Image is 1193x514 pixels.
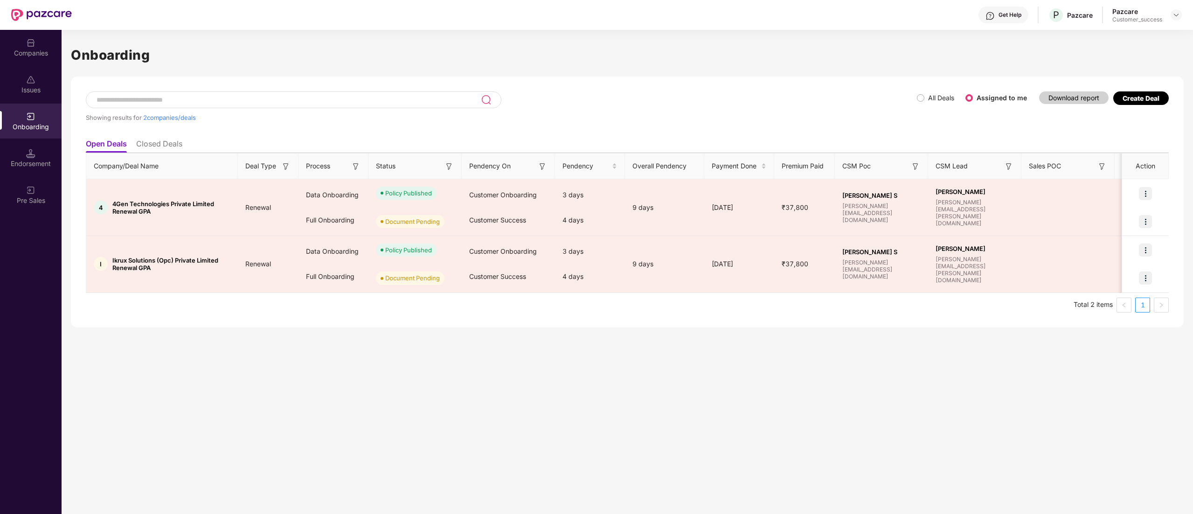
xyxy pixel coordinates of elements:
[538,162,547,171] img: svg+xml;base64,PHN2ZyB3aWR0aD0iMTYiIGhlaWdodD0iMTYiIHZpZXdCb3g9IjAgMCAxNiAxNiIgZmlsbD0ibm9uZSIgeG...
[1074,298,1113,313] li: Total 2 items
[143,114,196,121] span: 2 companies/deals
[1097,162,1107,171] img: svg+xml;base64,PHN2ZyB3aWR0aD0iMTYiIGhlaWdodD0iMTYiIHZpZXdCb3g9IjAgMCAxNiAxNiIgZmlsbD0ibm9uZSIgeG...
[562,161,610,171] span: Pendency
[1139,243,1152,257] img: icon
[928,94,954,102] label: All Deals
[281,162,291,171] img: svg+xml;base64,PHN2ZyB3aWR0aD0iMTYiIGhlaWdodD0iMTYiIHZpZXdCb3g9IjAgMCAxNiAxNiIgZmlsbD0ibm9uZSIgeG...
[1067,11,1093,20] div: Pazcare
[469,216,526,224] span: Customer Success
[26,75,35,84] img: svg+xml;base64,PHN2ZyBpZD0iSXNzdWVzX2Rpc2FibGVkIiB4bWxucz0iaHR0cDovL3d3dy53My5vcmcvMjAwMC9zdmciIH...
[555,264,625,289] div: 4 days
[704,153,774,179] th: Payment Done
[71,45,1184,65] h1: Onboarding
[1135,298,1150,313] li: 1
[1158,302,1164,308] span: right
[774,203,816,211] span: ₹37,800
[555,239,625,264] div: 3 days
[26,186,35,195] img: svg+xml;base64,PHN2ZyB3aWR0aD0iMjAiIGhlaWdodD0iMjAiIHZpZXdCb3g9IjAgMCAyMCAyMCIgZmlsbD0ibm9uZSIgeG...
[1139,187,1152,200] img: icon
[1053,9,1059,21] span: P
[985,11,995,21] img: svg+xml;base64,PHN2ZyBpZD0iSGVscC0zMngzMiIgeG1sbnM9Imh0dHA6Ly93d3cudzMub3JnLzIwMDAvc3ZnIiB3aWR0aD...
[774,260,816,268] span: ₹37,800
[999,11,1021,19] div: Get Help
[842,161,871,171] span: CSM Poc
[704,202,774,213] div: [DATE]
[1172,11,1180,19] img: svg+xml;base64,PHN2ZyBpZD0iRHJvcGRvd24tMzJ4MzIiIHhtbG5zPSJodHRwOi8vd3d3LnczLm9yZy8yMDAwL3N2ZyIgd2...
[136,139,182,153] li: Closed Deals
[936,188,1014,195] span: [PERSON_NAME]
[469,247,537,255] span: Customer Onboarding
[936,199,1014,227] span: [PERSON_NAME][EMAIL_ADDRESS][PERSON_NAME][DOMAIN_NAME]
[94,257,108,271] div: I
[1154,298,1169,313] button: right
[842,248,921,256] span: [PERSON_NAME] S
[444,162,454,171] img: svg+xml;base64,PHN2ZyB3aWR0aD0iMTYiIGhlaWdodD0iMTYiIHZpZXdCb3g9IjAgMCAxNiAxNiIgZmlsbD0ibm9uZSIgeG...
[842,192,921,199] span: [PERSON_NAME] S
[481,94,492,105] img: svg+xml;base64,PHN2ZyB3aWR0aD0iMjQiIGhlaWdodD0iMjUiIHZpZXdCb3g9IjAgMCAyNCAyNSIgZmlsbD0ibm9uZSIgeG...
[625,259,704,269] div: 9 days
[112,257,230,271] span: Ikrux Solutions (Opc) Private Limited Renewal GPA
[86,153,238,179] th: Company/Deal Name
[469,272,526,280] span: Customer Success
[911,162,920,171] img: svg+xml;base64,PHN2ZyB3aWR0aD0iMTYiIGhlaWdodD0iMTYiIHZpZXdCb3g9IjAgMCAxNiAxNiIgZmlsbD0ibm9uZSIgeG...
[1004,162,1013,171] img: svg+xml;base64,PHN2ZyB3aWR0aD0iMTYiIGhlaWdodD0iMTYiIHZpZXdCb3g9IjAgMCAxNiAxNiIgZmlsbD0ibm9uZSIgeG...
[1039,91,1109,104] button: Download report
[1122,153,1169,179] th: Action
[306,161,330,171] span: Process
[112,200,230,215] span: 4Gen Technologies Private Limited Renewal GPA
[238,203,278,211] span: Renewal
[26,38,35,48] img: svg+xml;base64,PHN2ZyBpZD0iQ29tcGFuaWVzIiB4bWxucz0iaHR0cDovL3d3dy53My5vcmcvMjAwMC9zdmciIHdpZHRoPS...
[774,153,835,179] th: Premium Paid
[298,239,368,264] div: Data Onboarding
[298,208,368,233] div: Full Onboarding
[842,202,921,223] span: [PERSON_NAME][EMAIL_ADDRESS][DOMAIN_NAME]
[936,161,968,171] span: CSM Lead
[555,182,625,208] div: 3 days
[712,161,759,171] span: Payment Done
[385,273,440,283] div: Document Pending
[385,188,432,198] div: Policy Published
[351,162,361,171] img: svg+xml;base64,PHN2ZyB3aWR0aD0iMTYiIGhlaWdodD0iMTYiIHZpZXdCb3g9IjAgMCAxNiAxNiIgZmlsbD0ibm9uZSIgeG...
[94,201,108,215] div: 4
[298,264,368,289] div: Full Onboarding
[1117,298,1131,313] button: left
[936,245,1014,252] span: [PERSON_NAME]
[1112,7,1162,16] div: Pazcare
[625,153,704,179] th: Overall Pendency
[842,259,921,280] span: [PERSON_NAME][EMAIL_ADDRESS][DOMAIN_NAME]
[1139,271,1152,285] img: icon
[1112,16,1162,23] div: Customer_success
[555,153,625,179] th: Pendency
[245,161,276,171] span: Deal Type
[376,161,395,171] span: Status
[625,202,704,213] div: 9 days
[977,94,1027,102] label: Assigned to me
[1154,298,1169,313] li: Next Page
[1139,215,1152,228] img: icon
[469,161,511,171] span: Pendency On
[1136,298,1150,312] a: 1
[26,149,35,158] img: svg+xml;base64,PHN2ZyB3aWR0aD0iMTQuNSIgaGVpZ2h0PSIxNC41IiB2aWV3Qm94PSIwIDAgMTYgMTYiIGZpbGw9Im5vbm...
[298,182,368,208] div: Data Onboarding
[86,114,917,121] div: Showing results for
[1117,298,1131,313] li: Previous Page
[26,112,35,121] img: svg+xml;base64,PHN2ZyB3aWR0aD0iMjAiIGhlaWdodD0iMjAiIHZpZXdCb3g9IjAgMCAyMCAyMCIgZmlsbD0ibm9uZSIgeG...
[11,9,72,21] img: New Pazcare Logo
[469,191,537,199] span: Customer Onboarding
[385,245,432,255] div: Policy Published
[555,208,625,233] div: 4 days
[704,259,774,269] div: [DATE]
[385,217,440,226] div: Document Pending
[1121,302,1127,308] span: left
[238,260,278,268] span: Renewal
[1123,94,1159,102] div: Create Deal
[1029,161,1061,171] span: Sales POC
[86,139,127,153] li: Open Deals
[936,256,1014,284] span: [PERSON_NAME][EMAIL_ADDRESS][PERSON_NAME][DOMAIN_NAME]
